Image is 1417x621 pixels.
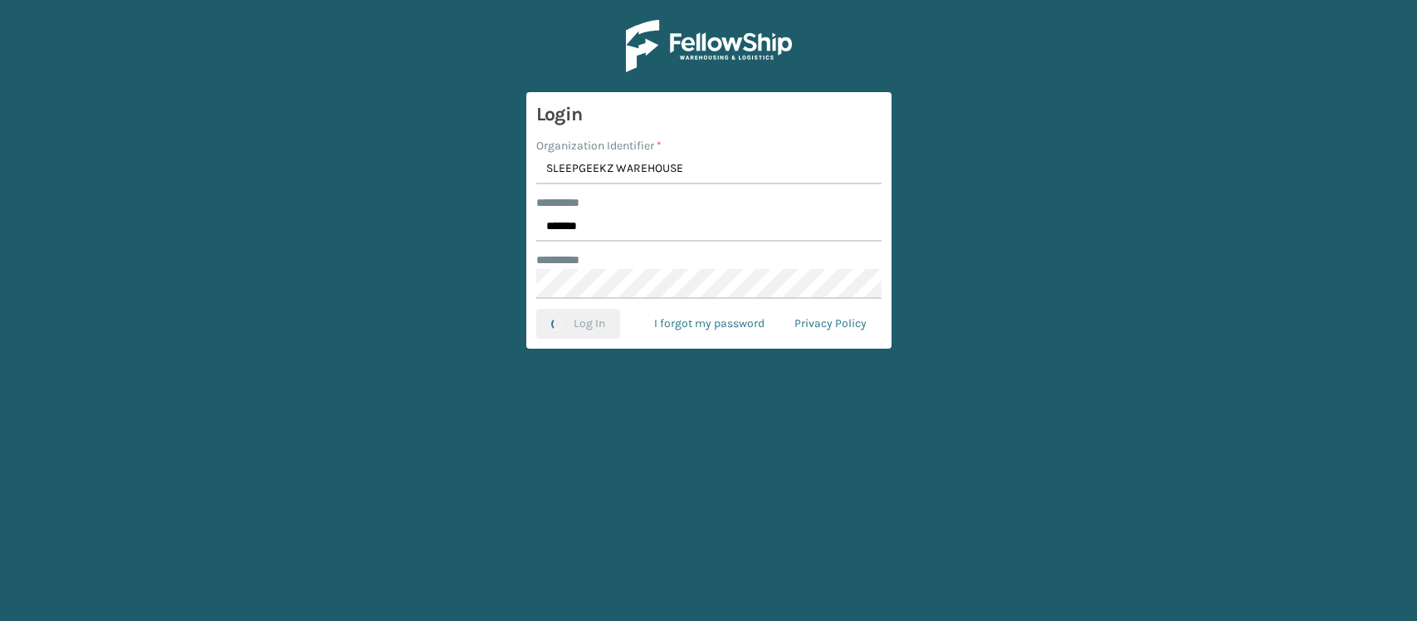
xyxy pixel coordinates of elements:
a: I forgot my password [639,309,779,339]
button: Log In [536,309,620,339]
label: Organization Identifier [536,137,662,154]
img: Logo [626,20,792,72]
h3: Login [536,102,882,127]
a: Privacy Policy [779,309,882,339]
